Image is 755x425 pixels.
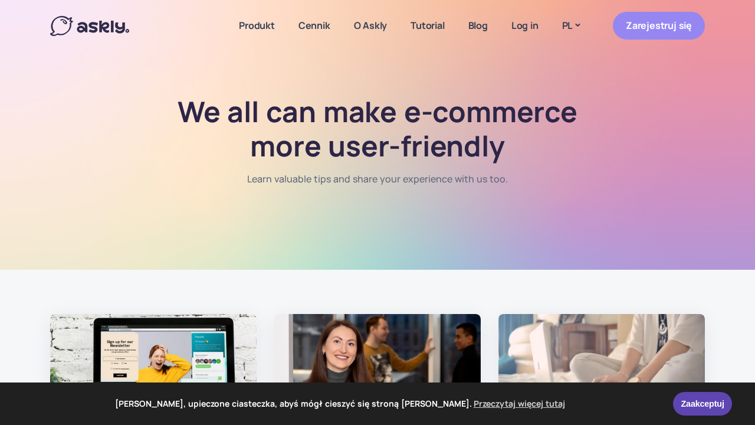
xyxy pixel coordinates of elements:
[399,4,456,48] a: Tutorial
[50,16,129,36] img: Askly
[287,4,342,48] a: Cennik
[227,4,287,48] a: Produkt
[162,94,593,162] h1: We all can make e-commerce more user-friendly
[457,4,500,48] a: Blog
[613,12,705,40] a: Zarejestruj się
[247,171,508,199] nav: breadcrumb
[342,4,399,48] a: O Askly
[247,171,508,187] li: Learn valuable tips and share your experience with us too.
[472,395,567,413] a: learn more about cookies
[17,395,665,413] span: [PERSON_NAME], upieczone ciasteczka, abyś mógł cieszyć się stroną [PERSON_NAME].
[673,392,732,416] a: Zaakceptuj
[500,4,550,48] a: Log in
[550,17,592,34] a: PL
